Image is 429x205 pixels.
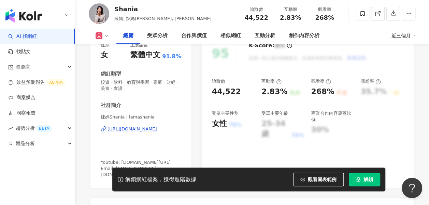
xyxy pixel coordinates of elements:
[101,114,181,120] span: 辣媽Shania | lamashania
[261,110,288,116] div: 受眾主要年齡
[212,86,241,97] div: 44,522
[101,70,121,78] div: 網紅類型
[311,78,331,84] div: 觀看率
[356,177,361,182] span: lock
[5,9,42,22] img: logo
[181,32,207,40] div: 合作與價值
[8,48,31,55] a: 找貼文
[89,3,109,24] img: KOL Avatar
[8,126,13,131] span: rise
[212,78,225,84] div: 追蹤數
[212,119,227,129] div: 女性
[261,78,282,84] div: 互動率
[147,32,168,40] div: 受眾分析
[280,14,301,21] span: 2.83%
[391,30,415,41] div: 近三個月
[244,14,268,21] span: 44,522
[289,32,319,40] div: 創作內容分析
[249,42,292,49] div: K-Score :
[220,32,241,40] div: 相似網紅
[16,136,35,151] span: 競品分析
[261,86,287,97] div: 2.83%
[308,177,337,182] span: 觀看圖表範例
[123,32,133,40] div: 總覽
[16,121,52,136] span: 趨勢分析
[361,78,381,84] div: 漲粉率
[101,126,181,132] a: [URL][DOMAIN_NAME]
[101,79,181,92] span: 投資 · 飲料 · 教育與學習 · 家庭 · 財經 · 美食 · 食譜
[312,6,338,13] div: 觀看率
[125,176,196,183] div: 解鎖網紅檔案，獲得進階數據
[349,173,380,186] button: 解鎖
[8,110,35,116] a: 洞察報告
[108,126,157,132] div: [URL][DOMAIN_NAME]
[315,14,334,21] span: 268%
[101,50,108,60] div: 女
[8,79,65,86] a: 效益預測報告ALPHA
[36,125,52,132] div: BETA
[114,16,212,21] span: 辣媽, 辣媽[PERSON_NAME], [PERSON_NAME]
[212,110,239,116] div: 受眾主要性別
[311,86,334,97] div: 268%
[8,94,35,101] a: 商案媒合
[8,33,37,40] a: searchAI 找網紅
[162,53,181,60] span: 91.8%
[293,173,344,186] button: 觀看圖表範例
[311,110,354,123] div: 商業合作內容覆蓋比例
[363,177,373,182] span: 解鎖
[101,102,121,109] div: 社群簡介
[130,42,148,48] div: 主要語言
[114,5,212,13] div: Shania
[101,160,171,177] span: Youtube: [DOMAIN_NAME][URL] Email: [EMAIL_ADDRESS][DOMAIN_NAME]
[255,32,275,40] div: 互動分析
[243,6,269,13] div: 追蹤數
[101,42,110,48] div: 性別
[277,6,303,13] div: 互動率
[16,59,30,75] span: 資源庫
[130,50,160,60] div: 繁體中文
